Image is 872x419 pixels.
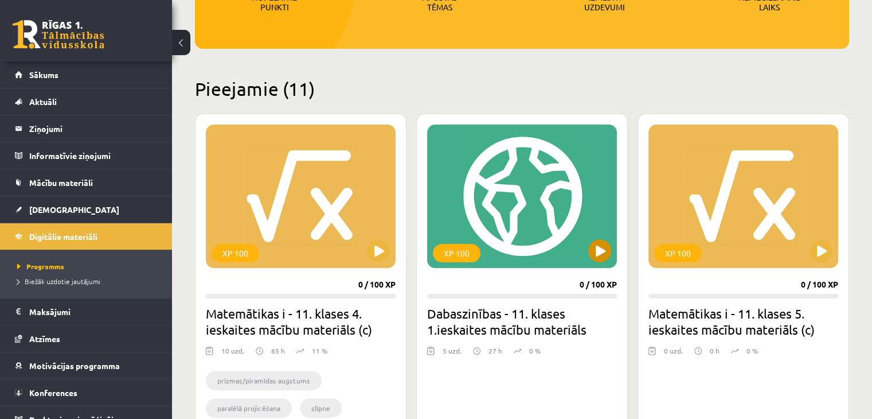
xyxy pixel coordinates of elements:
[212,244,259,262] div: XP 100
[206,371,322,390] li: prizmas/piramīdas augstums
[15,88,158,115] a: Aktuāli
[29,177,93,188] span: Mācību materiāli
[15,379,158,406] a: Konferences
[664,346,683,363] div: 0 uzd.
[29,298,158,325] legend: Maksājumi
[427,305,617,337] h2: Dabaszinības - 11. klases 1.ieskaites mācību materiāls
[312,346,327,356] p: 11 %
[29,69,58,80] span: Sākums
[15,61,158,88] a: Sākums
[17,277,100,286] span: Biežāk uzdotie jautājumi
[271,346,285,356] p: 65 h
[29,231,97,242] span: Digitālie materiāli
[195,77,849,100] h2: Pieejamie (11)
[29,333,60,344] span: Atzīmes
[488,346,502,356] p: 27 h
[17,261,161,271] a: Programma
[15,115,158,142] a: Ziņojumi
[29,96,57,107] span: Aktuāli
[746,346,758,356] p: 0 %
[17,262,64,271] span: Programma
[17,276,161,286] a: Biežāk uzdotie jautājumi
[433,244,480,262] div: XP 100
[15,169,158,196] a: Mācību materiāli
[529,346,541,356] p: 0 %
[15,298,158,325] a: Maksājumi
[15,352,158,379] a: Motivācijas programma
[300,398,342,418] li: slīpne
[206,398,292,418] li: paralēlā projicēšana
[221,346,244,363] div: 10 uzd.
[15,196,158,223] a: [DEMOGRAPHIC_DATA]
[206,305,396,337] h2: Matemātikas i - 11. klases 4. ieskaites mācību materiāls (c)
[29,360,120,371] span: Motivācijas programma
[443,346,462,363] div: 5 uzd.
[29,115,158,142] legend: Ziņojumi
[29,142,158,169] legend: Informatīvie ziņojumi
[654,244,702,262] div: XP 100
[15,142,158,169] a: Informatīvie ziņojumi
[13,20,104,49] a: Rīgas 1. Tālmācības vidusskola
[15,223,158,250] a: Digitālie materiāli
[29,387,77,398] span: Konferences
[710,346,720,356] p: 0 h
[648,305,838,337] h2: Matemātikas i - 11. klases 5. ieskaites mācību materiāls (c)
[29,204,119,215] span: [DEMOGRAPHIC_DATA]
[15,325,158,352] a: Atzīmes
